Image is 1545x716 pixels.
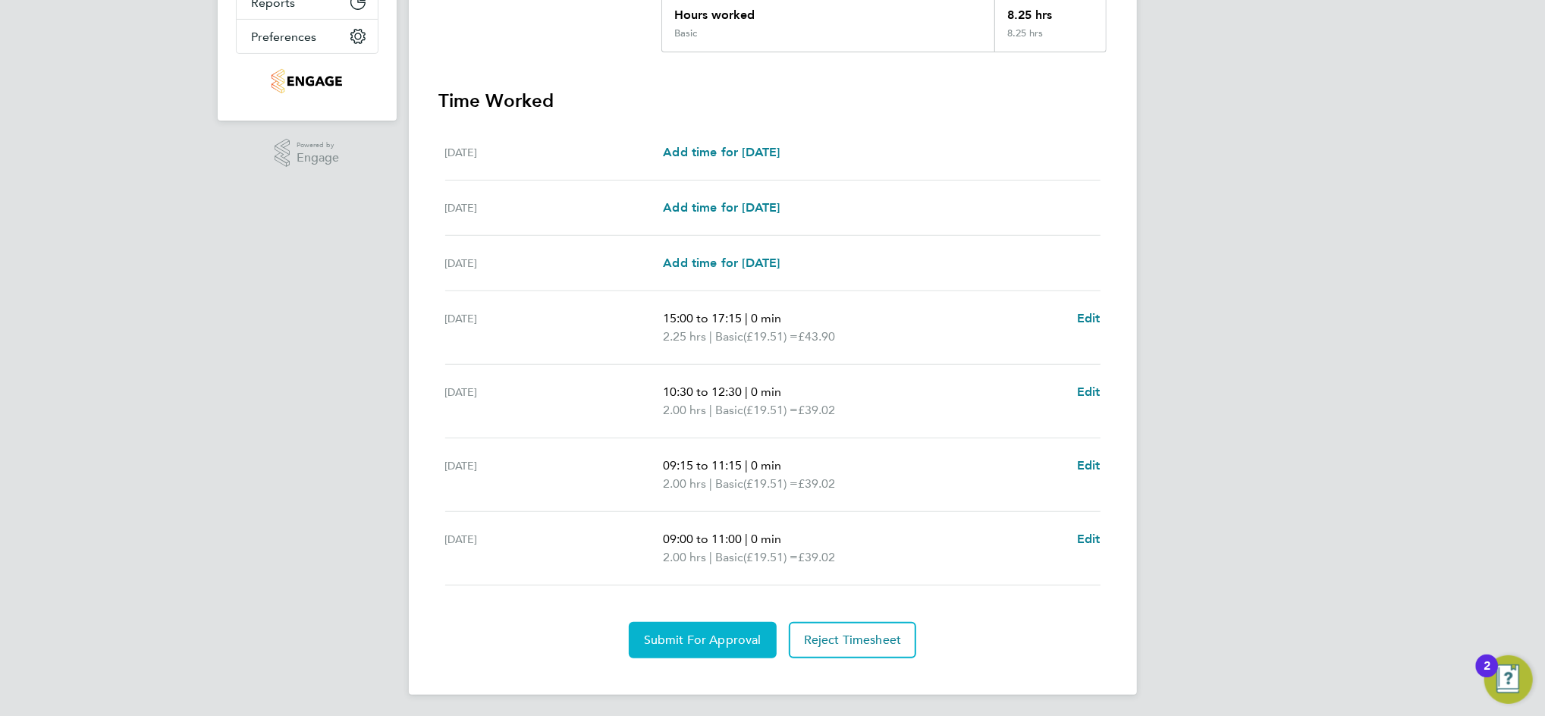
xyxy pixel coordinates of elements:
[743,476,798,491] span: (£19.51) =
[297,152,339,165] span: Engage
[663,311,742,325] span: 15:00 to 17:15
[715,328,743,346] span: Basic
[297,139,339,152] span: Powered by
[751,532,781,546] span: 0 min
[1077,457,1101,475] a: Edit
[715,401,743,419] span: Basic
[1077,383,1101,401] a: Edit
[644,633,762,648] span: Submit For Approval
[751,385,781,399] span: 0 min
[804,633,902,648] span: Reject Timesheet
[445,199,664,217] div: [DATE]
[745,532,748,546] span: |
[237,20,378,53] button: Preferences
[1077,385,1101,399] span: Edit
[751,458,781,473] span: 0 min
[445,309,664,346] div: [DATE]
[709,550,712,564] span: |
[663,200,780,215] span: Add time for [DATE]
[663,476,706,491] span: 2.00 hrs
[1077,530,1101,548] a: Edit
[798,403,835,417] span: £39.02
[1484,655,1533,704] button: Open Resource Center, 2 new notifications
[663,329,706,344] span: 2.25 hrs
[445,143,664,162] div: [DATE]
[663,199,780,217] a: Add time for [DATE]
[1077,311,1101,325] span: Edit
[439,89,1107,113] h3: Time Worked
[663,532,742,546] span: 09:00 to 11:00
[1484,666,1490,686] div: 2
[629,622,777,658] button: Submit For Approval
[798,476,835,491] span: £39.02
[715,548,743,567] span: Basic
[445,530,664,567] div: [DATE]
[745,385,748,399] span: |
[663,403,706,417] span: 2.00 hrs
[745,311,748,325] span: |
[715,475,743,493] span: Basic
[445,254,664,272] div: [DATE]
[445,457,664,493] div: [DATE]
[798,329,835,344] span: £43.90
[745,458,748,473] span: |
[252,30,317,44] span: Preferences
[674,27,697,39] div: Basic
[663,385,742,399] span: 10:30 to 12:30
[709,403,712,417] span: |
[663,256,780,270] span: Add time for [DATE]
[751,311,781,325] span: 0 min
[663,458,742,473] span: 09:15 to 11:15
[663,254,780,272] a: Add time for [DATE]
[663,145,780,159] span: Add time for [DATE]
[743,329,798,344] span: (£19.51) =
[798,550,835,564] span: £39.02
[236,69,378,93] a: Go to home page
[709,476,712,491] span: |
[275,139,339,168] a: Powered byEngage
[272,69,342,93] img: thornbaker-logo-retina.png
[743,550,798,564] span: (£19.51) =
[1077,309,1101,328] a: Edit
[1077,532,1101,546] span: Edit
[709,329,712,344] span: |
[1077,458,1101,473] span: Edit
[663,143,780,162] a: Add time for [DATE]
[994,27,1105,52] div: 8.25 hrs
[445,383,664,419] div: [DATE]
[663,550,706,564] span: 2.00 hrs
[789,622,917,658] button: Reject Timesheet
[743,403,798,417] span: (£19.51) =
